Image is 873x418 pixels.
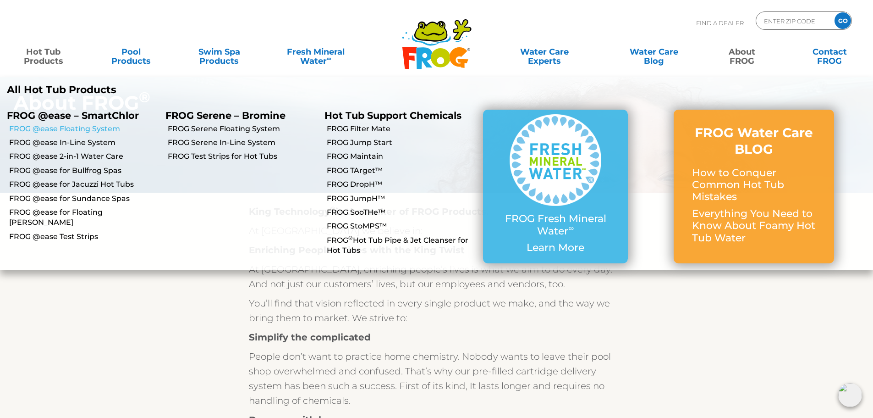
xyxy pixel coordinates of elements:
[9,166,159,176] a: FROG @ease for Bullfrog Spas
[796,43,864,61] a: ContactFROG
[168,151,317,162] a: FROG Test Strips for Hot Tubs
[501,213,609,237] p: FROG Fresh Mineral Water
[327,55,331,62] sup: ∞
[327,207,476,217] a: FROG SooTHe™
[97,43,165,61] a: PoolProducts
[501,242,609,254] p: Learn More
[835,12,851,29] input: GO
[327,221,476,231] a: FROG StoMPS™
[9,207,159,228] a: FROG @ease for Floating [PERSON_NAME]
[9,124,159,134] a: FROG @ease Floating System
[9,151,159,162] a: FROG @ease 2-in-1 Water Care
[692,124,816,158] h3: FROG Water Care BLOG
[692,167,816,203] p: How to Conquer Common Hot Tub Mistakes
[327,194,476,204] a: FROG JumpH™
[327,138,476,148] a: FROG Jump Start
[168,124,317,134] a: FROG Serene Floating System
[7,84,430,96] a: All Hot Tub Products
[9,194,159,204] a: FROG @ease for Sundance Spas
[501,114,609,258] a: FROG Fresh Mineral Water∞ Learn More
[327,151,476,162] a: FROG Maintain
[327,166,476,176] a: FROG TArget™
[692,124,816,249] a: FROG Water Care BLOG How to Conquer Common Hot Tub Mistakes Everything You Need to Know About Foa...
[489,43,600,61] a: Water CareExperts
[9,43,77,61] a: Hot TubProducts
[273,43,358,61] a: Fresh MineralWater∞
[9,138,159,148] a: FROG @ease In-Line System
[7,110,152,121] p: FROG @ease – SmartChlor
[327,179,476,189] a: FROG DropH™
[249,262,625,291] p: At [GEOGRAPHIC_DATA], enriching people’s lives is what we aim to do every day. And not just our c...
[249,349,625,408] p: People don’t want to practice home chemistry. Nobody wants to leave their pool shop overwhelmed a...
[838,383,862,407] img: openIcon
[324,110,461,121] a: Hot Tub Support Chemicals
[327,124,476,134] a: FROG Filter Mate
[348,234,353,241] sup: ®
[620,43,688,61] a: Water CareBlog
[708,43,776,61] a: AboutFROG
[327,235,476,256] a: FROG®Hot Tub Pipe & Jet Cleanser for Hot Tubs
[763,14,825,28] input: Zip Code Form
[568,223,574,233] sup: ∞
[185,43,253,61] a: Swim SpaProducts
[692,208,816,244] p: Everything You Need to Know About Foamy Hot Tub Water
[168,138,317,148] a: FROG Serene In-Line System
[165,110,310,121] p: FROG Serene – Bromine
[9,179,159,189] a: FROG @ease for Jacuzzi Hot Tubs
[249,332,371,343] strong: Simplify the complicated
[9,232,159,242] a: FROG @ease Test Strips
[696,11,744,34] p: Find A Dealer
[249,296,625,325] p: You’ll find that vision reflected in every single product we make, and the way we bring them to m...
